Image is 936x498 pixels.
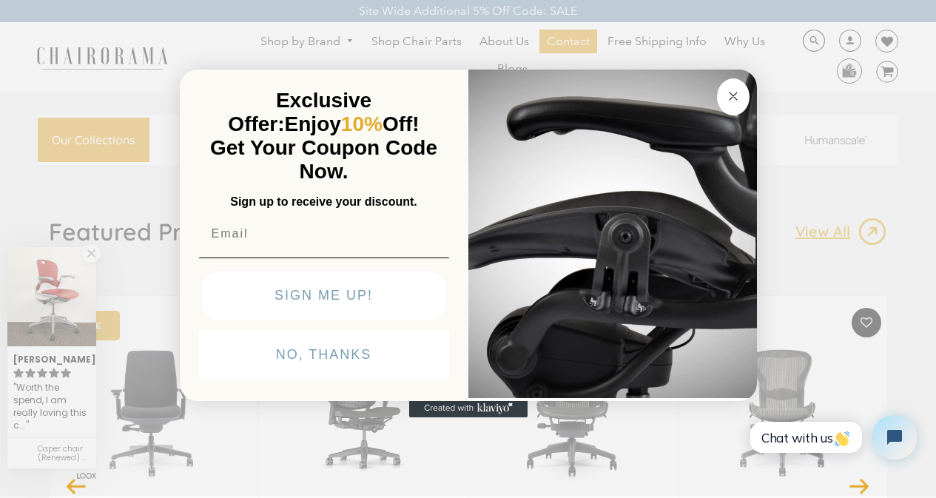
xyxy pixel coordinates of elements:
img: 92d77583-a095-41f6-84e7-858462e0427a.jpeg [468,67,757,398]
span: 10% [341,112,383,135]
input: Email [199,219,449,249]
span: Get Your Coupon Code Now. [210,136,437,183]
button: NO, THANKS [199,330,449,379]
button: Close dialog [717,78,750,115]
span: Enjoy Off! [285,112,420,135]
iframe: Tidio Chat [738,403,929,472]
span: Exclusive Offer: [228,89,371,135]
span: Sign up to receive your discount. [230,195,417,208]
a: Created with Klaviyo - opens in a new tab [409,400,528,417]
button: SIGN ME UP! [202,271,446,320]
